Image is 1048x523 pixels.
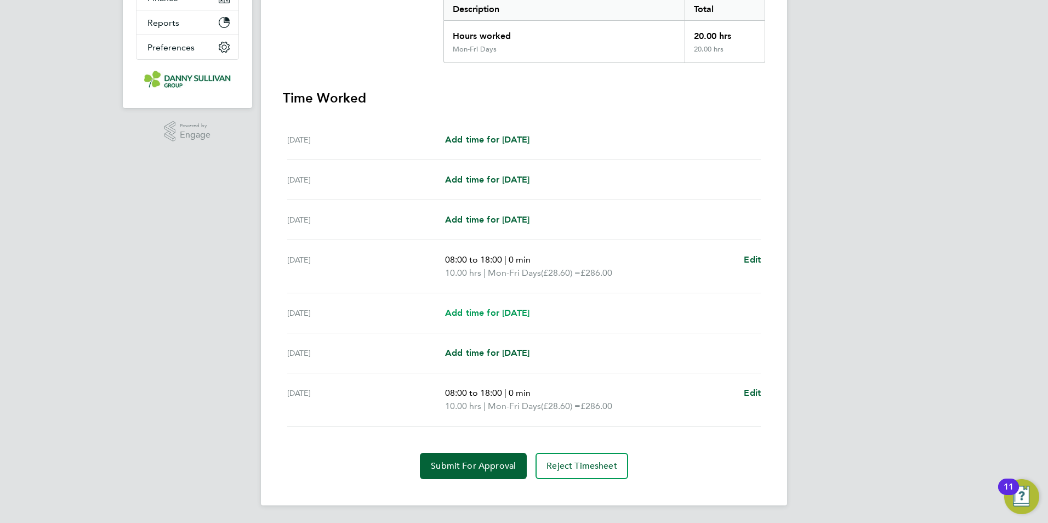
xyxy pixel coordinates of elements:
button: Reports [136,10,238,35]
button: Preferences [136,35,238,59]
span: £286.00 [580,268,612,278]
div: 20.00 hrs [685,45,765,62]
span: 10.00 hrs [445,401,481,411]
div: [DATE] [287,213,445,226]
a: Add time for [DATE] [445,346,529,360]
span: £286.00 [580,401,612,411]
a: Go to home page [136,71,239,88]
h3: Time Worked [283,89,765,107]
span: | [483,401,486,411]
span: Preferences [147,42,195,53]
span: 0 min [509,388,531,398]
span: Mon-Fri Days [488,400,541,413]
span: Mon-Fri Days [488,266,541,280]
div: [DATE] [287,253,445,280]
a: Edit [744,386,761,400]
span: Add time for [DATE] [445,214,529,225]
span: Submit For Approval [431,461,516,471]
img: dannysullivan-logo-retina.png [144,71,231,88]
button: Submit For Approval [420,453,527,479]
div: [DATE] [287,386,445,413]
span: 10.00 hrs [445,268,481,278]
div: [DATE] [287,346,445,360]
span: 0 min [509,254,531,265]
button: Open Resource Center, 11 new notifications [1004,479,1039,514]
span: Edit [744,254,761,265]
span: | [483,268,486,278]
a: Add time for [DATE] [445,306,529,320]
span: 08:00 to 18:00 [445,254,502,265]
span: 08:00 to 18:00 [445,388,502,398]
span: | [504,388,506,398]
span: Add time for [DATE] [445,174,529,185]
div: 11 [1004,487,1013,501]
a: Edit [744,253,761,266]
div: [DATE] [287,173,445,186]
div: Hours worked [444,21,685,45]
div: [DATE] [287,133,445,146]
button: Reject Timesheet [536,453,628,479]
div: Mon-Fri Days [453,45,497,54]
a: Add time for [DATE] [445,133,529,146]
span: (£28.60) = [541,268,580,278]
span: (£28.60) = [541,401,580,411]
span: Engage [180,130,210,140]
div: 20.00 hrs [685,21,765,45]
span: Add time for [DATE] [445,308,529,318]
span: Powered by [180,121,210,130]
span: Add time for [DATE] [445,348,529,358]
span: Reports [147,18,179,28]
a: Add time for [DATE] [445,213,529,226]
a: Add time for [DATE] [445,173,529,186]
span: Add time for [DATE] [445,134,529,145]
span: | [504,254,506,265]
span: Reject Timesheet [546,461,617,471]
span: Edit [744,388,761,398]
div: [DATE] [287,306,445,320]
a: Powered byEngage [164,121,211,142]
